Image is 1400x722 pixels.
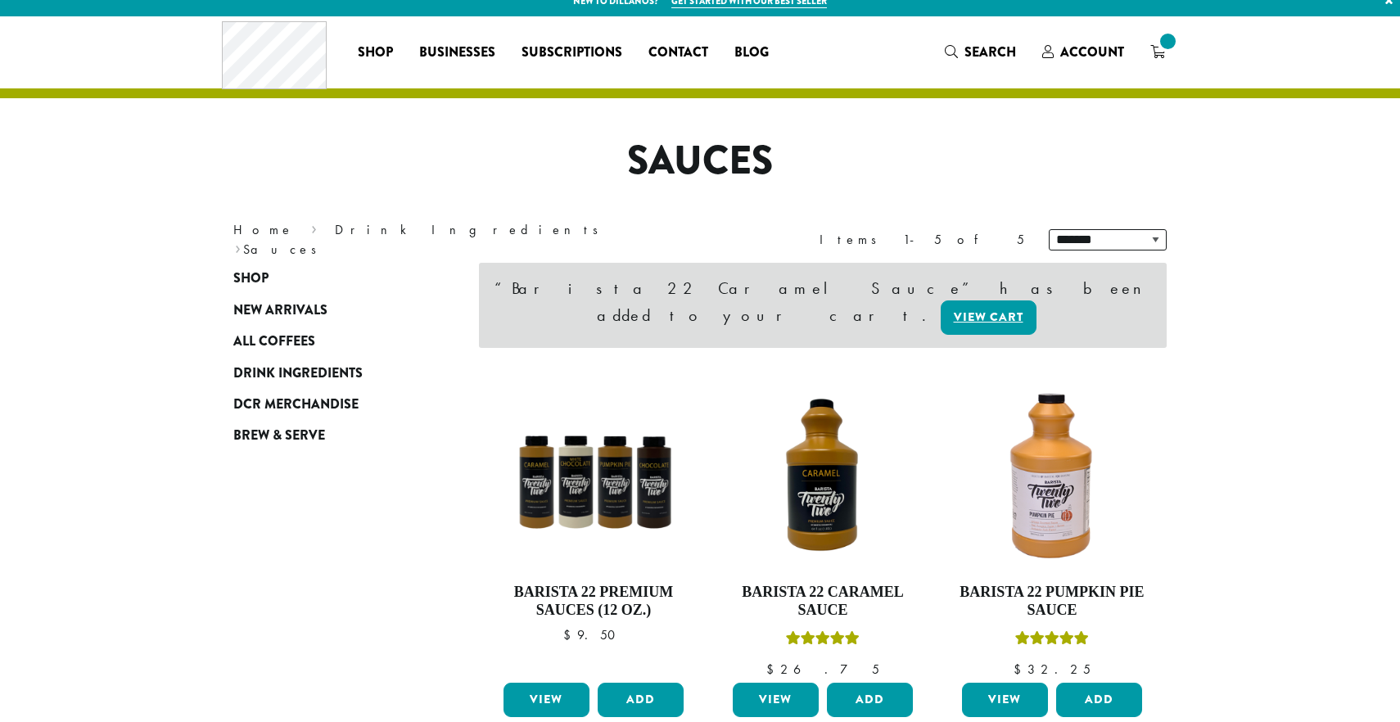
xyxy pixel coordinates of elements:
[1060,43,1124,61] span: Account
[563,626,623,643] bdi: 9.50
[221,138,1179,185] h1: Sauces
[766,661,780,678] span: $
[233,389,430,420] a: DCR Merchandise
[1014,661,1027,678] span: $
[958,382,1146,676] a: Barista 22 Pumpkin Pie SauceRated 5.00 out of 5 $32.25
[1014,661,1091,678] bdi: 32.25
[733,683,819,717] a: View
[958,584,1146,619] h4: Barista 22 Pumpkin Pie Sauce
[964,43,1016,61] span: Search
[932,38,1029,65] a: Search
[233,395,359,415] span: DCR Merchandise
[729,382,917,571] img: B22-Caramel-Sauce_Stock-e1709240861679.png
[504,683,589,717] a: View
[766,661,879,678] bdi: 26.75
[499,382,688,571] img: B22SauceSqueeze_All-300x300.png
[345,39,406,65] a: Shop
[233,221,294,238] a: Home
[419,43,495,63] span: Businesses
[235,234,241,259] span: ›
[233,295,430,326] a: New Arrivals
[499,584,688,619] h4: Barista 22 Premium Sauces (12 oz.)
[311,214,317,240] span: ›
[958,382,1146,571] img: DP3239.64-oz.01.default.png
[233,263,430,294] a: Shop
[827,683,913,717] button: Add
[233,420,430,451] a: Brew & Serve
[820,230,1024,250] div: Items 1-5 of 5
[563,626,577,643] span: $
[358,43,393,63] span: Shop
[233,357,430,388] a: Drink Ingredients
[233,268,269,289] span: Shop
[522,43,622,63] span: Subscriptions
[786,629,860,653] div: Rated 5.00 out of 5
[1015,629,1089,653] div: Rated 5.00 out of 5
[499,382,688,676] a: Barista 22 Premium Sauces (12 oz.) $9.50
[729,584,917,619] h4: Barista 22 Caramel Sauce
[233,220,675,259] nav: Breadcrumb
[962,683,1048,717] a: View
[729,382,917,676] a: Barista 22 Caramel SauceRated 5.00 out of 5 $26.75
[233,363,363,384] span: Drink Ingredients
[734,43,769,63] span: Blog
[233,326,430,357] a: All Coffees
[941,300,1036,335] a: View cart
[648,43,708,63] span: Contact
[233,426,325,446] span: Brew & Serve
[1056,683,1142,717] button: Add
[598,683,684,717] button: Add
[233,332,315,352] span: All Coffees
[233,300,327,321] span: New Arrivals
[335,221,609,238] a: Drink Ingredients
[479,263,1167,348] div: “Barista 22 Caramel Sauce” has been added to your cart.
